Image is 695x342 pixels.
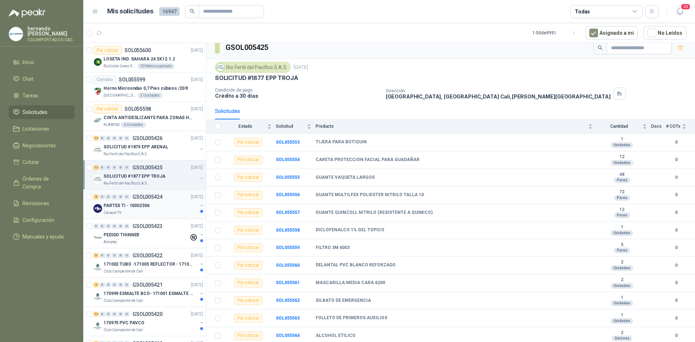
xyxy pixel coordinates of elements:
[93,253,99,258] div: 5
[316,227,384,233] b: DICLOFENALCO 1% GEL TOPICO
[125,48,151,53] p: SOL055600
[316,280,385,286] b: MASCARILLA MEDIA CARA 6200
[93,282,99,287] div: 4
[276,140,300,145] b: SOL055553
[666,297,686,304] b: 0
[276,316,300,321] a: SOL055563
[597,124,641,129] span: Cantidad
[124,312,130,317] div: 0
[666,124,681,129] span: # COTs
[597,136,647,142] b: 1
[121,122,146,128] div: 6 Unidades
[118,165,123,170] div: 0
[191,106,203,113] p: [DATE]
[132,253,163,258] p: GSOL005422
[276,228,300,233] b: SOL055558
[22,125,49,133] span: Licitaciones
[234,261,262,270] div: Por cotizar
[276,192,300,197] a: SOL055556
[276,245,300,250] b: SOL055559
[104,327,143,333] p: Club Campestre de Cali
[118,253,123,258] div: 0
[112,312,117,317] div: 0
[316,333,355,339] b: ALCOHOL ETILICO
[132,224,163,229] p: GSOL005423
[104,63,136,69] p: BioCosta Green Energy S.A.S
[276,157,300,162] a: SOL055554
[666,139,686,146] b: 0
[118,136,123,141] div: 0
[612,335,632,341] div: Galones
[191,47,203,54] p: [DATE]
[93,280,205,304] a: 4 0 0 0 0 0 GSOL005421[DATE] Company Logo170999 ESMALTE BCO- 171001 ESMALTE GRISClub Campestre de...
[191,194,203,200] p: [DATE]
[666,315,686,322] b: 0
[276,119,316,134] th: Solicitud
[93,163,205,186] a: 12 0 0 0 0 0 GSOL005425[DATE] Company LogoSOLICITUD #1877 EPP TROJARio Fertil del Pacífico S.A.S.
[575,8,590,16] div: Todas
[93,251,205,274] a: 5 0 0 0 0 0 GSOL005422[DATE] Company Logo171002 TUBO -171005 REFLECTOR - 171007 PANELClub Campest...
[112,136,117,141] div: 0
[124,136,130,141] div: 0
[106,194,111,199] div: 0
[666,209,686,216] b: 0
[9,72,75,86] a: Chat
[104,122,119,128] p: KLARENS
[597,277,647,283] b: 2
[611,283,633,289] div: Unidades
[28,26,75,36] p: hernando [PERSON_NAME]
[598,45,603,50] span: search
[22,75,33,83] span: Chat
[644,26,686,40] button: No Leídos
[124,253,130,258] div: 0
[104,85,188,92] p: Horno Microondas 0,7 Pies cúbicos /20 lt
[386,88,611,93] p: Dirección
[93,204,102,213] img: Company Logo
[316,262,396,268] b: DELANTAL PVC BLANCO REFORZADO
[93,224,99,229] div: 0
[215,93,380,99] p: Crédito a 30 días
[93,87,102,96] img: Company Logo
[93,58,102,66] img: Company Logo
[234,138,262,147] div: Por cotizar
[191,311,203,318] p: [DATE]
[93,46,122,55] div: Por cotizar
[234,226,262,235] div: Por cotizar
[191,76,203,83] p: [DATE]
[276,280,300,285] a: SOL055561
[93,310,205,333] a: 12 0 0 0 0 0 GSOL005420[DATE] Company Logo170975 PVC PAVCOClub Campestre de Cali
[22,175,68,191] span: Órdenes de Compra
[100,136,105,141] div: 0
[104,269,143,274] p: Club Campestre de Cali
[125,106,151,111] p: SOL055598
[22,233,64,241] span: Manuales y ayuda
[93,194,99,199] div: 8
[83,72,206,102] a: CerradoSOL055599[DATE] Company LogoHorno Microondas 0,7 Pies cúbicos /20 lt[GEOGRAPHIC_DATA][PERS...
[316,124,587,129] span: Producto
[316,298,371,304] b: SILBATO DE EMERGENCIA
[611,265,633,271] div: Unidades
[276,333,300,338] a: SOL055564
[83,43,206,72] a: Por cotizarSOL055600[DATE] Company LogoLOSETA IND. SAHARA 24.5X12.1.2BioCosta Green Energy S.A.S3...
[104,151,148,157] p: Rio Fertil del Pacífico S.A.S.
[138,93,163,98] div: 2 Unidades
[294,64,308,71] p: [DATE]
[9,122,75,136] a: Licitaciones
[190,9,195,14] span: search
[104,298,143,304] p: Club Campestre de Cali
[93,136,99,141] div: 14
[611,300,633,306] div: Unidades
[316,192,424,198] b: GUANTE MULTILFEX POLIESTER NITRILO TALLA 10
[276,263,300,268] b: SOL055560
[666,156,686,163] b: 0
[93,75,116,84] div: Cerrado
[316,119,597,134] th: Producto
[118,282,123,287] div: 0
[124,282,130,287] div: 0
[132,165,163,170] p: GSOL005425
[83,102,206,131] a: Por cotizarSOL055598[DATE] Company LogoCINTA ANTIDESLIZANTE PARA ZONAS HUMEDASKLARENS6 Unidades
[159,7,180,16] span: 16947
[100,282,105,287] div: 0
[611,160,633,166] div: Unidades
[93,263,102,271] img: Company Logo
